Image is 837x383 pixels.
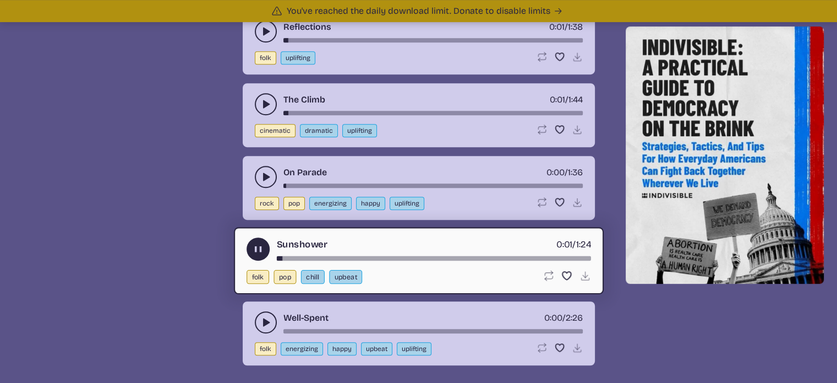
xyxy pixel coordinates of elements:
[576,239,590,250] span: 1:24
[342,124,377,137] button: uplifting
[549,21,565,32] span: timer
[283,38,583,42] div: song-time-bar
[554,124,565,135] button: Favorite
[283,20,331,34] a: Reflections
[397,342,431,355] button: uplifting
[537,197,548,208] button: Loop
[309,197,352,210] button: energizing
[556,239,572,250] span: timer
[276,238,327,251] a: Sunshower
[554,51,565,62] button: Favorite
[283,93,325,106] a: The Climb
[537,51,548,62] button: Loop
[255,342,276,355] button: folk
[283,197,305,210] button: pop
[255,51,276,64] button: folk
[550,94,565,105] span: timer
[356,197,385,210] button: happy
[300,270,324,284] button: chill
[283,166,327,179] a: On Parade
[390,197,424,210] button: uplifting
[361,342,392,355] button: upbeat
[327,342,357,355] button: happy
[255,197,279,210] button: rock
[283,311,329,325] a: Well-Spent
[626,26,824,284] img: Help save our democracy!
[568,167,583,177] span: 1:36
[255,20,277,42] button: play-pause toggle
[273,270,296,284] button: pop
[283,111,583,115] div: song-time-bar
[255,311,277,333] button: play-pause toggle
[281,51,315,64] button: uplifting
[542,270,554,282] button: Loop
[283,329,583,333] div: song-time-bar
[568,21,583,32] span: 1:38
[561,270,572,282] button: Favorite
[276,256,590,261] div: song-time-bar
[537,124,548,135] button: Loop
[546,167,565,177] span: timer
[556,238,590,251] div: /
[568,94,583,105] span: 1:44
[255,93,277,115] button: play-pause toggle
[329,270,362,284] button: upbeat
[550,93,583,106] div: /
[544,311,583,325] div: /
[549,20,583,34] div: /
[554,342,565,353] button: Favorite
[544,312,562,323] span: timer
[247,270,269,284] button: folk
[566,312,583,323] span: 2:26
[537,342,548,353] button: Loop
[255,166,277,188] button: play-pause toggle
[247,238,270,261] button: play-pause toggle
[283,184,583,188] div: song-time-bar
[546,166,583,179] div: /
[300,124,338,137] button: dramatic
[281,342,323,355] button: energizing
[554,197,565,208] button: Favorite
[255,124,296,137] button: cinematic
